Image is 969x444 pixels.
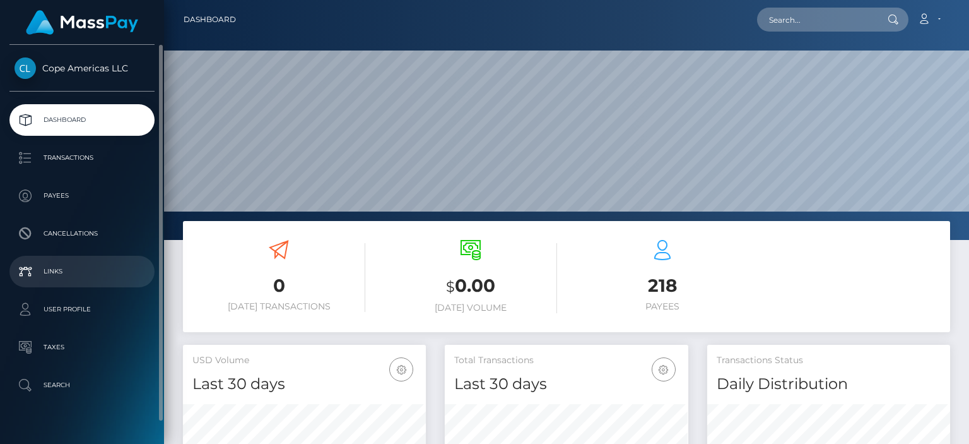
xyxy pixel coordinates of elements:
[576,273,749,298] h3: 218
[184,6,236,33] a: Dashboard
[9,218,155,249] a: Cancellations
[717,354,941,367] h5: Transactions Status
[15,376,150,395] p: Search
[576,301,749,312] h6: Payees
[454,373,678,395] h4: Last 30 days
[384,273,557,299] h3: 0.00
[192,273,365,298] h3: 0
[192,301,365,312] h6: [DATE] Transactions
[9,294,155,325] a: User Profile
[15,111,150,129] p: Dashboard
[9,332,155,363] a: Taxes
[446,278,455,296] small: $
[384,303,557,313] h6: [DATE] Volume
[15,300,150,319] p: User Profile
[717,373,941,395] h4: Daily Distribution
[757,8,876,32] input: Search...
[15,338,150,357] p: Taxes
[9,256,155,287] a: Links
[454,354,678,367] h5: Total Transactions
[9,104,155,136] a: Dashboard
[15,224,150,243] p: Cancellations
[192,354,416,367] h5: USD Volume
[9,142,155,174] a: Transactions
[15,186,150,205] p: Payees
[9,369,155,401] a: Search
[9,63,155,74] span: Cope Americas LLC
[15,57,36,79] img: Cope Americas LLC
[26,10,138,35] img: MassPay Logo
[192,373,416,395] h4: Last 30 days
[15,262,150,281] p: Links
[15,148,150,167] p: Transactions
[9,180,155,212] a: Payees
